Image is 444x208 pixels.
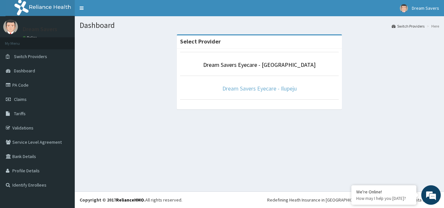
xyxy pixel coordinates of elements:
div: Redefining Heath Insurance in [GEOGRAPHIC_DATA] using Telemedicine and Data Science! [267,197,439,203]
span: We're online! [38,63,90,128]
span: Claims [14,96,27,102]
span: Dream Savers [412,5,439,11]
strong: Select Provider [180,38,221,45]
img: User Image [400,4,408,12]
img: User Image [3,19,18,34]
a: Switch Providers [392,23,424,29]
div: Minimize live chat window [107,3,122,19]
h1: Dashboard [80,21,439,30]
img: d_794563401_company_1708531726252_794563401 [12,32,26,49]
span: Tariffs [14,111,26,116]
span: Switch Providers [14,54,47,59]
a: Dream Savers Eyecare - [GEOGRAPHIC_DATA] [203,61,316,68]
span: Dashboard [14,68,35,74]
div: We're Online! [356,189,411,195]
div: Chat with us now [34,36,109,45]
footer: All rights reserved. [75,191,444,208]
textarea: Type your message and hit 'Enter' [3,139,124,162]
a: Online [23,35,38,40]
p: How may I help you today? [356,196,411,201]
li: Here [425,23,439,29]
a: Dream Savers Eyecare - Ilupeju [222,85,297,92]
strong: Copyright © 2017 . [80,197,145,203]
a: RelianceHMO [116,197,144,203]
p: Dream Savers [23,26,57,32]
